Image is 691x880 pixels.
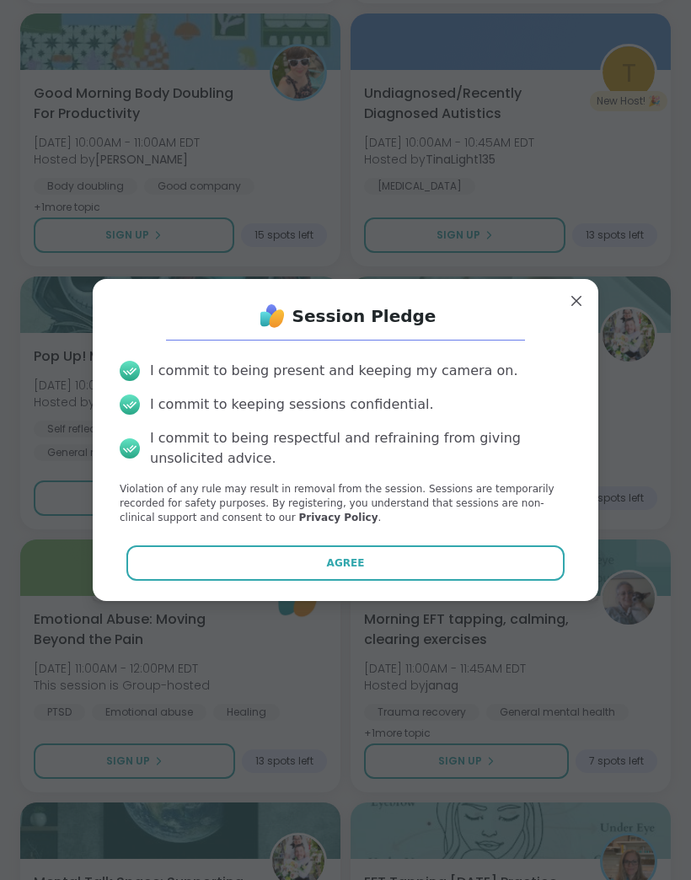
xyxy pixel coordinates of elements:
[150,428,571,469] div: I commit to being respectful and refraining from giving unsolicited advice.
[126,545,565,581] button: Agree
[255,299,289,333] img: ShareWell Logo
[150,394,434,415] div: I commit to keeping sessions confidential.
[150,361,517,381] div: I commit to being present and keeping my camera on.
[298,512,378,523] a: Privacy Policy
[120,482,571,524] p: Violation of any rule may result in removal from the session. Sessions are temporarily recorded f...
[292,304,437,328] h1: Session Pledge
[327,555,365,571] span: Agree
